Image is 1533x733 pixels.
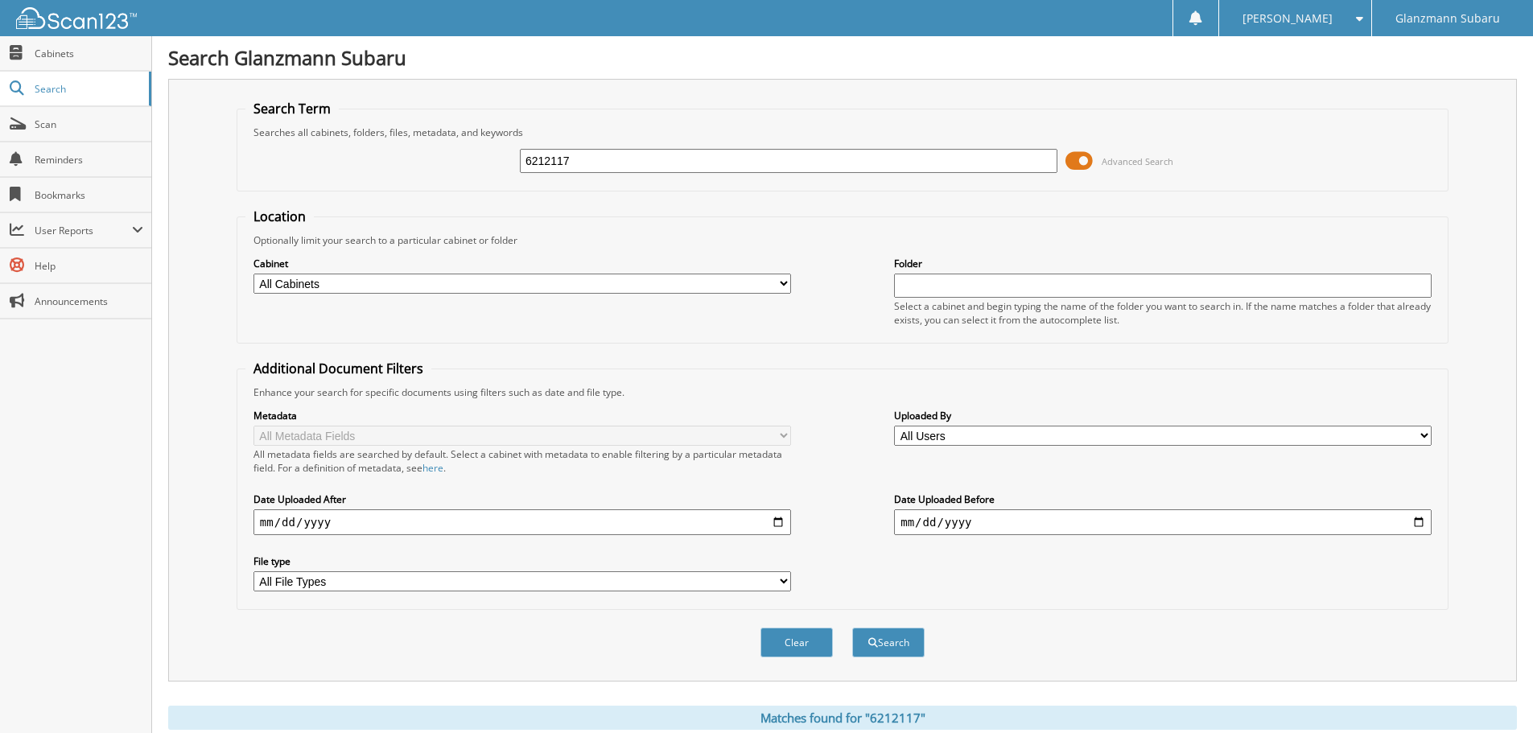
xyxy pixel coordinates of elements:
[894,509,1432,535] input: end
[35,117,143,131] span: Scan
[253,447,791,475] div: All metadata fields are searched by default. Select a cabinet with metadata to enable filtering b...
[35,188,143,202] span: Bookmarks
[760,628,833,657] button: Clear
[894,299,1432,327] div: Select a cabinet and begin typing the name of the folder you want to search in. If the name match...
[16,7,137,29] img: scan123-logo-white.svg
[253,554,791,568] label: File type
[894,409,1432,422] label: Uploaded By
[253,257,791,270] label: Cabinet
[245,208,314,225] legend: Location
[245,100,339,117] legend: Search Term
[852,628,925,657] button: Search
[35,153,143,167] span: Reminders
[1395,14,1500,23] span: Glanzmann Subaru
[894,257,1432,270] label: Folder
[245,385,1440,399] div: Enhance your search for specific documents using filters such as date and file type.
[168,706,1517,730] div: Matches found for "6212117"
[35,82,141,96] span: Search
[253,409,791,422] label: Metadata
[35,224,132,237] span: User Reports
[35,47,143,60] span: Cabinets
[253,509,791,535] input: start
[35,259,143,273] span: Help
[253,492,791,506] label: Date Uploaded After
[1102,155,1173,167] span: Advanced Search
[894,492,1432,506] label: Date Uploaded Before
[35,294,143,308] span: Announcements
[245,360,431,377] legend: Additional Document Filters
[245,233,1440,247] div: Optionally limit your search to a particular cabinet or folder
[245,126,1440,139] div: Searches all cabinets, folders, files, metadata, and keywords
[422,461,443,475] a: here
[168,44,1517,71] h1: Search Glanzmann Subaru
[1242,14,1333,23] span: [PERSON_NAME]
